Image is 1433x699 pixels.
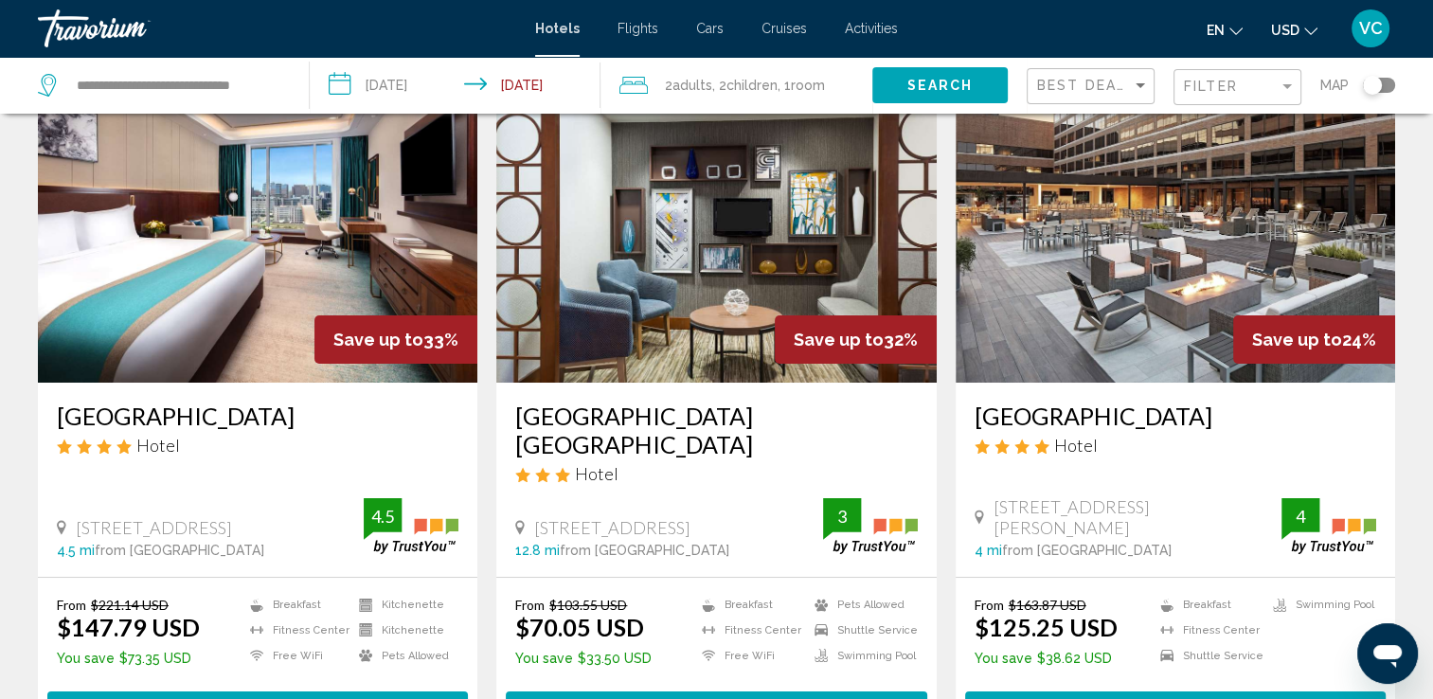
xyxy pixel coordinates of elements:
span: 12.8 mi [515,543,560,558]
span: Room [791,78,825,93]
img: trustyou-badge.svg [823,498,918,554]
span: Save up to [333,330,423,349]
img: Hotel image [956,80,1395,383]
div: 24% [1233,315,1395,364]
span: Save up to [794,330,884,349]
a: [GEOGRAPHIC_DATA] [57,402,458,430]
span: VC [1359,19,1383,38]
img: trustyou-badge.svg [364,498,458,554]
span: 2 [665,72,712,99]
del: $163.87 USD [1009,597,1086,613]
span: from [GEOGRAPHIC_DATA] [95,543,264,558]
span: Search [906,79,973,94]
span: , 2 [712,72,778,99]
span: USD [1271,23,1299,38]
span: Hotel [1054,435,1098,456]
div: 3 star Hotel [515,463,917,484]
li: Free WiFi [241,648,349,664]
span: Children [726,78,778,93]
del: $221.14 USD [91,597,169,613]
img: Hotel image [38,80,477,383]
ins: $70.05 USD [515,613,644,641]
del: $103.55 USD [549,597,627,613]
iframe: Button to launch messaging window [1357,623,1418,684]
button: Travelers: 2 adults, 2 children [600,57,872,114]
img: trustyou-badge.svg [1281,498,1376,554]
span: Hotel [136,435,180,456]
span: [STREET_ADDRESS] [76,517,232,538]
li: Shuttle Service [805,622,918,638]
ins: $125.25 USD [975,613,1118,641]
span: en [1207,23,1225,38]
a: Travorium [38,9,516,47]
div: 33% [314,315,477,364]
button: Check-in date: Aug 14, 2025 Check-out date: Aug 15, 2025 [310,57,600,114]
span: [STREET_ADDRESS] [534,517,690,538]
li: Swimming Pool [805,648,918,664]
span: , 1 [778,72,825,99]
div: 4.5 [364,505,402,528]
span: Adults [672,78,712,93]
span: Save up to [1252,330,1342,349]
div: 4 [1281,505,1319,528]
span: 4.5 mi [57,543,95,558]
div: 32% [775,315,937,364]
button: Change currency [1271,16,1317,44]
span: You save [57,651,115,666]
span: You save [515,651,573,666]
span: from [GEOGRAPHIC_DATA] [560,543,729,558]
p: $38.62 USD [975,651,1118,666]
p: $33.50 USD [515,651,652,666]
li: Free WiFi [692,648,805,664]
div: 4 star Hotel [57,435,458,456]
span: From [57,597,86,613]
li: Pets Allowed [349,648,458,664]
a: Cars [696,21,724,36]
img: Hotel image [496,80,936,383]
span: From [515,597,545,613]
li: Breakfast [1151,597,1263,613]
mat-select: Sort by [1037,79,1149,95]
a: Activities [845,21,898,36]
span: Hotel [575,463,618,484]
a: [GEOGRAPHIC_DATA] [975,402,1376,430]
li: Swimming Pool [1263,597,1376,613]
span: You save [975,651,1032,666]
a: [GEOGRAPHIC_DATA] [GEOGRAPHIC_DATA] [515,402,917,458]
a: Flights [618,21,658,36]
button: Toggle map [1349,77,1395,94]
ins: $147.79 USD [57,613,200,641]
li: Shuttle Service [1151,648,1263,664]
li: Pets Allowed [805,597,918,613]
button: Search [872,67,1008,102]
li: Breakfast [241,597,349,613]
span: 4 mi [975,543,1002,558]
li: Kitchenette [349,622,458,638]
span: Best Deals [1037,78,1137,93]
span: Filter [1184,79,1238,94]
button: User Menu [1346,9,1395,48]
a: Cruises [761,21,807,36]
span: From [975,597,1004,613]
button: Change language [1207,16,1243,44]
button: Filter [1173,68,1301,107]
li: Fitness Center [1151,622,1263,638]
li: Fitness Center [692,622,805,638]
p: $73.35 USD [57,651,200,666]
li: Breakfast [692,597,805,613]
span: [STREET_ADDRESS][PERSON_NAME] [994,496,1281,538]
span: from [GEOGRAPHIC_DATA] [1002,543,1172,558]
li: Kitchenette [349,597,458,613]
a: Hotels [535,21,580,36]
div: 3 [823,505,861,528]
